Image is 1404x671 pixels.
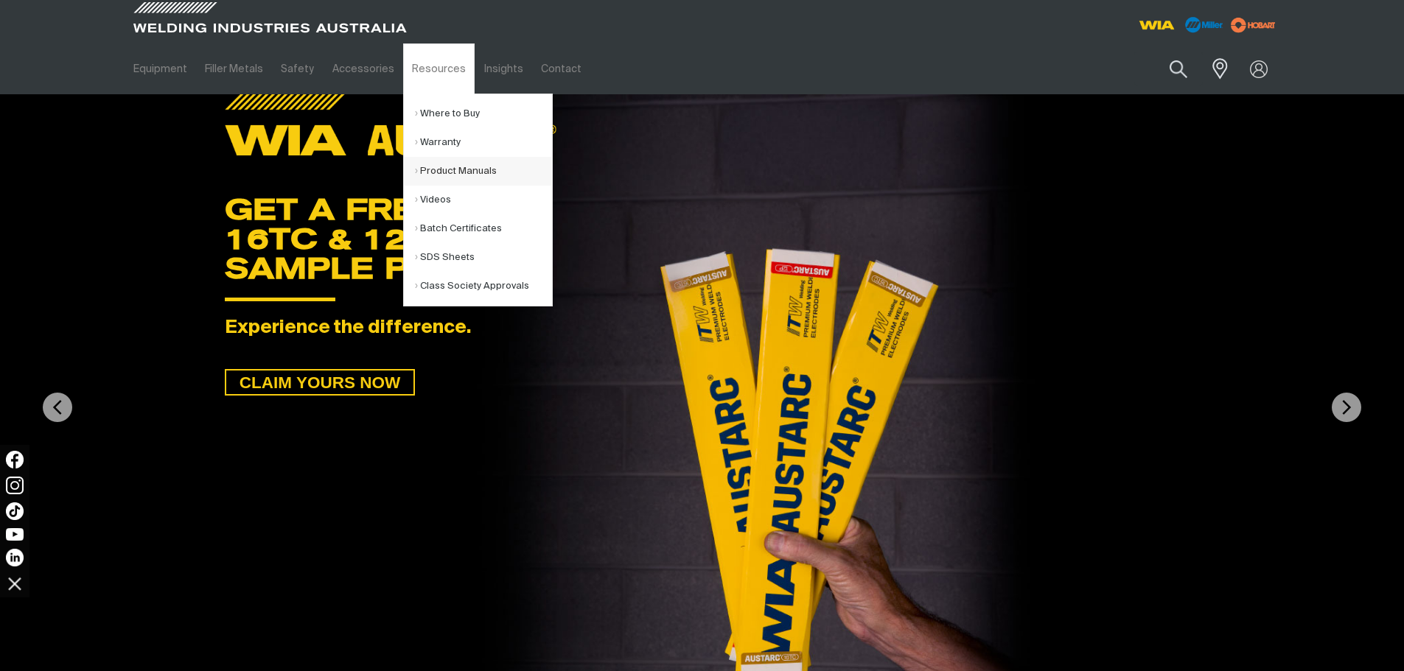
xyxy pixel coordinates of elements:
a: Warranty [415,128,552,157]
a: Resources [403,43,475,94]
div: GET A FREE 16TC & 12P SAMPLE PACK! [225,194,1179,283]
a: CLAIM YOURS NOW [225,369,415,396]
img: Facebook [6,451,24,468]
a: Accessories [324,43,403,94]
a: SDS Sheets [415,243,552,272]
ul: Resources Submenu [403,94,553,306]
a: Product Manuals [415,157,552,186]
img: miller [1226,14,1280,36]
a: Safety [272,43,323,94]
img: NextArrow [1332,393,1361,422]
img: YouTube [6,528,24,541]
a: Filler Metals [196,43,272,94]
a: Insights [475,43,531,94]
button: Search products [1153,52,1204,86]
span: CLAIM YOURS NOW [226,369,413,396]
a: Class Society Approvals [415,272,552,301]
a: Videos [415,186,552,214]
img: hide socials [2,571,27,596]
img: LinkedIn [6,549,24,566]
img: TikTok [6,502,24,520]
a: Equipment [125,43,196,94]
div: Experience the difference. [225,317,1179,340]
img: PrevArrow [43,393,72,422]
a: Contact [532,43,590,94]
a: Where to Buy [415,99,552,128]
a: Batch Certificates [415,214,552,243]
img: Instagram [6,477,24,494]
nav: Main [125,43,991,94]
input: Product name or item number... [1134,52,1203,86]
